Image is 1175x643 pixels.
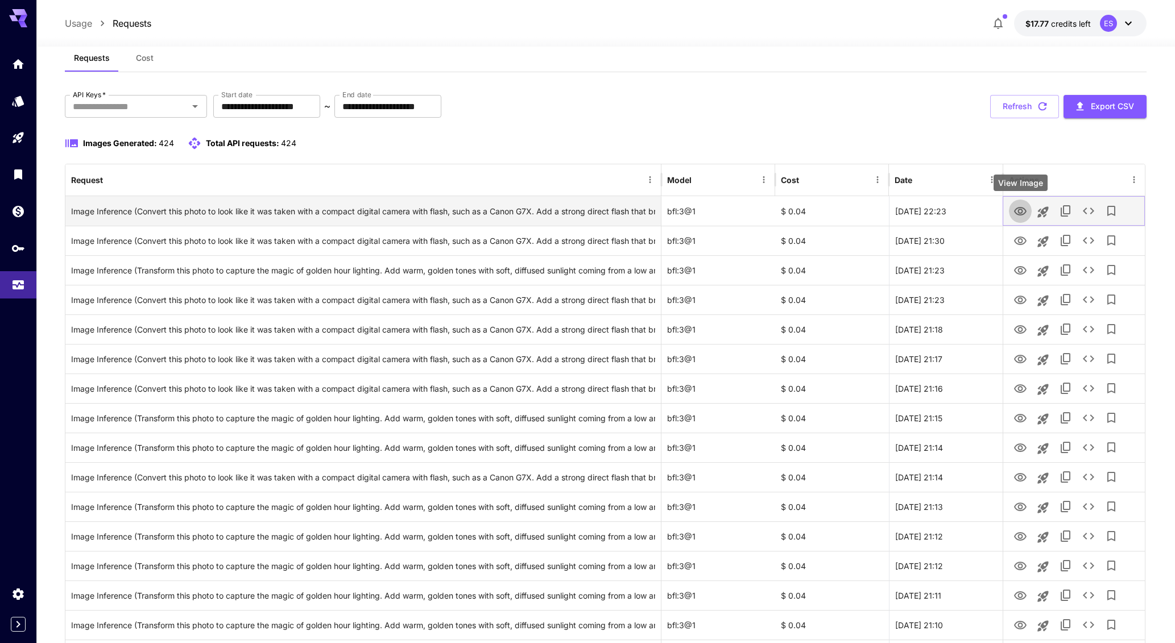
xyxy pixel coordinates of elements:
button: Menu [642,172,658,188]
button: View Image [1009,554,1032,577]
button: Launch in playground [1032,349,1054,371]
p: Requests [113,16,151,30]
div: 23 Aug, 2025 21:18 [889,314,1003,344]
div: Click to copy prompt [71,226,655,255]
button: Add to library [1100,200,1123,222]
span: 424 [159,138,174,148]
button: Launch in playground [1032,526,1054,549]
div: $ 0.04 [775,433,889,462]
button: Launch in playground [1032,585,1054,608]
button: Copy TaskUUID [1054,436,1077,459]
button: Launch in playground [1032,467,1054,489]
button: Add to library [1100,495,1123,518]
div: Click to copy prompt [71,522,655,551]
p: Usage [65,16,92,30]
div: bfl:3@1 [661,610,775,640]
div: $ 0.04 [775,314,889,344]
nav: breadcrumb [65,16,151,30]
div: $ 0.04 [775,610,889,640]
button: Copy TaskUUID [1054,584,1077,607]
div: 23 Aug, 2025 21:14 [889,433,1003,462]
button: Add to library [1100,525,1123,547]
button: Open [187,98,203,114]
button: Copy TaskUUID [1054,200,1077,222]
button: Export CSV [1064,95,1147,118]
div: bfl:3@1 [661,374,775,403]
button: Launch in playground [1032,378,1054,401]
button: View Image [1009,347,1032,370]
button: Add to library [1100,229,1123,252]
div: 23 Aug, 2025 21:16 [889,374,1003,403]
button: Add to library [1100,406,1123,429]
button: Copy TaskUUID [1054,466,1077,488]
button: Launch in playground [1032,408,1054,430]
div: 23 Aug, 2025 21:15 [889,403,1003,433]
button: View Image [1009,495,1032,518]
div: bfl:3@1 [661,433,775,462]
button: Copy TaskUUID [1054,229,1077,252]
button: See details [1077,495,1100,518]
button: See details [1077,406,1100,429]
label: End date [342,90,371,99]
div: Click to copy prompt [71,315,655,344]
button: View Image [1009,229,1032,252]
div: Click to copy prompt [71,374,655,403]
button: See details [1077,554,1100,577]
button: See details [1077,436,1100,459]
button: View Image [1009,465,1032,488]
span: Requests [74,53,110,63]
button: Add to library [1100,318,1123,341]
div: 23 Aug, 2025 21:17 [889,344,1003,374]
div: $ 0.04 [775,403,889,433]
div: bfl:3@1 [661,521,775,551]
div: bfl:3@1 [661,344,775,374]
button: See details [1077,288,1100,311]
span: Total API requests: [206,138,279,148]
div: 23 Aug, 2025 21:10 [889,610,1003,640]
div: bfl:3@1 [661,551,775,580]
div: Click to copy prompt [71,285,655,314]
button: Refresh [990,95,1059,118]
button: Sort [693,172,709,188]
button: Launch in playground [1032,319,1054,342]
button: See details [1077,466,1100,488]
div: Settings [11,587,25,601]
div: Click to copy prompt [71,433,655,462]
button: $17.76507ES [1014,10,1147,36]
button: See details [1077,347,1100,370]
div: Click to copy prompt [71,551,655,580]
div: Library [11,167,25,181]
div: bfl:3@1 [661,196,775,226]
div: 23 Aug, 2025 22:23 [889,196,1003,226]
button: Launch in playground [1032,260,1054,283]
button: Menu [870,172,886,188]
div: Click to copy prompt [71,197,655,226]
button: Copy TaskUUID [1054,288,1077,311]
button: Copy TaskUUID [1054,554,1077,577]
span: Cost [136,53,154,63]
button: Add to library [1100,377,1123,400]
button: Launch in playground [1032,555,1054,578]
button: Expand sidebar [11,617,26,632]
button: View Image [1009,288,1032,311]
div: $ 0.04 [775,344,889,374]
button: Add to library [1100,436,1123,459]
button: View Image [1009,524,1032,547]
button: View Image [1009,583,1032,607]
button: Launch in playground [1032,615,1054,637]
button: Copy TaskUUID [1054,406,1077,429]
div: bfl:3@1 [661,492,775,521]
button: Copy TaskUUID [1054,377,1077,400]
button: See details [1077,613,1100,636]
button: Sort [800,172,816,188]
span: credits left [1051,19,1091,28]
button: Add to library [1100,347,1123,370]
div: bfl:3@1 [661,285,775,314]
div: Click to copy prompt [71,611,655,640]
div: bfl:3@1 [661,255,775,285]
button: See details [1077,318,1100,341]
div: 23 Aug, 2025 21:23 [889,255,1003,285]
button: View Image [1009,435,1032,459]
div: $ 0.04 [775,196,889,226]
